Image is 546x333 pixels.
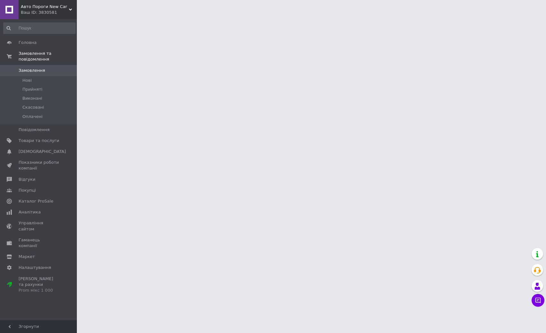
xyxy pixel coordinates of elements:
[21,4,69,10] span: Авто Пороги New Car
[532,294,544,307] button: Чат з покупцем
[19,40,37,46] span: Головна
[3,22,76,34] input: Пошук
[19,68,45,73] span: Замовлення
[19,220,59,232] span: Управління сайтом
[19,160,59,171] span: Показники роботи компанії
[21,10,77,15] div: Ваш ID: 3830581
[22,104,44,110] span: Скасовані
[19,187,36,193] span: Покупці
[19,138,59,144] span: Товари та послуги
[22,87,42,92] span: Прийняті
[19,265,51,271] span: Налаштування
[22,114,43,120] span: Оплачені
[22,96,42,101] span: Виконані
[19,254,35,260] span: Маркет
[19,287,59,293] div: Prom мікс 1 000
[19,237,59,249] span: Гаманець компанії
[19,177,35,182] span: Відгуки
[19,276,59,294] span: [PERSON_NAME] та рахунки
[19,127,50,133] span: Повідомлення
[19,51,77,62] span: Замовлення та повідомлення
[19,198,53,204] span: Каталог ProSale
[19,209,41,215] span: Аналітика
[19,149,66,154] span: [DEMOGRAPHIC_DATA]
[22,78,32,83] span: Нові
